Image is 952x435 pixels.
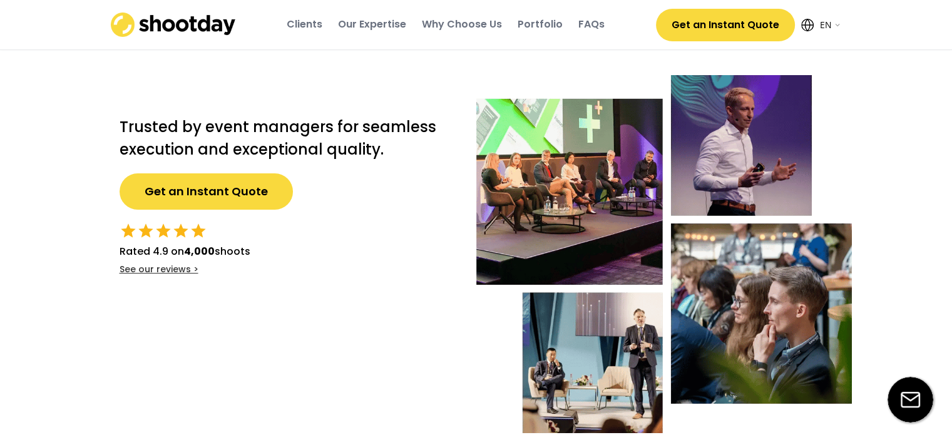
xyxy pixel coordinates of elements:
div: Rated 4.9 on shoots [120,244,250,259]
div: Clients [287,18,322,31]
strong: 4,000 [184,244,215,258]
button: Get an Instant Quote [656,9,795,41]
button: star [120,222,137,240]
button: star [172,222,190,240]
button: Get an Instant Quote [120,173,293,210]
img: Icon%20feather-globe%20%281%29.svg [801,19,814,31]
div: FAQs [578,18,605,31]
div: Our Expertise [338,18,406,31]
button: star [155,222,172,240]
img: shootday_logo.png [111,13,236,37]
div: Why Choose Us [422,18,502,31]
div: Portfolio [518,18,563,31]
button: star [137,222,155,240]
img: Event-hero-intl%402x.webp [476,75,852,433]
img: email-icon%20%281%29.svg [888,377,933,422]
h2: Trusted by event managers for seamless execution and exceptional quality. [120,116,451,161]
button: star [190,222,207,240]
div: See our reviews > [120,264,198,276]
